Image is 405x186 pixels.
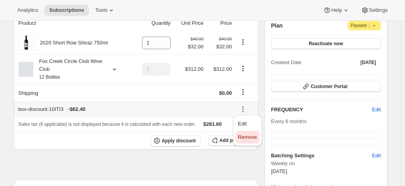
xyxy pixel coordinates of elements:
[367,149,385,162] button: Edit
[68,105,85,113] span: - $62.40
[238,121,247,127] span: Edit
[271,22,283,29] h2: Plan
[219,137,247,144] span: Add product
[271,160,381,168] span: Weekly on
[151,135,201,147] button: Apply discount
[95,7,107,13] span: Tools
[214,66,232,72] span: $312.00
[236,118,259,130] button: Edit
[39,74,60,80] small: 12 Bottles
[237,64,249,73] button: Product actions
[18,122,196,127] span: Sales tax (if applicable) is not displayed because it is calculated with each new order.
[318,5,354,16] button: Help
[351,22,378,29] span: Paused
[188,43,204,51] span: $32.00
[356,57,381,68] button: [DATE]
[49,7,84,13] span: Subscriptions
[190,37,203,41] small: $40.00
[14,15,132,32] th: Product
[17,7,38,13] span: Analytics
[309,41,343,47] span: Reactivate now
[219,90,232,96] span: $0.00
[44,5,89,16] button: Subscriptions
[34,39,108,47] div: 2020 Short Row Shiraz 750ml
[356,5,392,16] button: Settings
[219,37,232,41] small: $40.00
[367,103,385,116] button: Edit
[237,38,249,46] button: Product actions
[13,5,43,16] button: Analytics
[271,106,372,114] h2: FREQUENCY
[14,84,132,101] th: Shipping
[271,118,306,124] span: Every 6 months
[237,88,249,96] button: Shipping actions
[162,138,196,144] span: Apply discount
[271,152,372,160] h6: Batching Settings
[208,135,252,146] button: Add product
[185,66,204,72] span: $312.00
[236,131,259,144] button: Remove
[271,168,287,174] span: [DATE]
[18,105,232,113] div: box-discount-10ITI3
[203,121,222,127] span: $281.60
[369,7,388,13] span: Settings
[132,15,173,32] th: Quantity
[311,83,347,90] span: Customer Portal
[206,15,234,32] th: Price
[238,134,257,140] span: Remove
[361,59,376,66] span: [DATE]
[271,59,301,66] span: Created Date
[372,152,381,160] span: Edit
[271,38,381,49] button: Reactivate now
[368,22,370,29] span: |
[173,15,206,32] th: Unit Price
[271,81,381,92] button: Customer Portal
[208,43,232,51] span: $32.00
[90,5,120,16] button: Tools
[331,7,342,13] span: Help
[33,57,104,81] div: Fox Creek Circle Club Wine Club
[372,106,381,114] span: Edit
